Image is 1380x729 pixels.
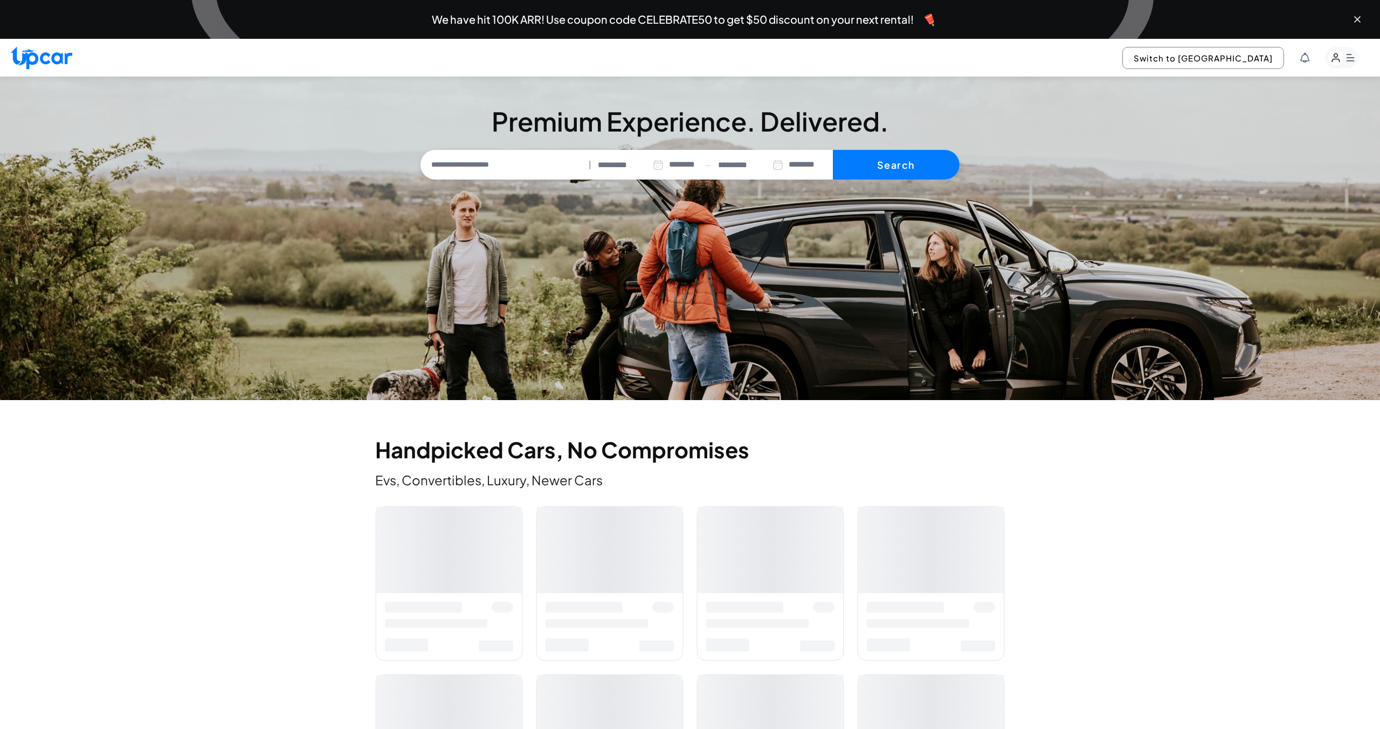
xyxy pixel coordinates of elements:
[375,471,1005,489] p: Evs, Convertibles, Luxury, Newer Cars
[705,159,712,171] span: —
[833,150,960,180] button: Search
[589,159,591,171] span: |
[432,14,914,25] span: We have hit 100K ARR! Use coupon code CELEBRATE50 to get $50 discount on your next rental!
[11,46,72,70] img: Upcar Logo
[1122,47,1284,69] button: Switch to [GEOGRAPHIC_DATA]
[1352,14,1363,25] button: Close banner
[420,106,960,137] h3: Premium Experience. Delivered.
[375,439,1005,460] h2: Handpicked Cars, No Compromises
